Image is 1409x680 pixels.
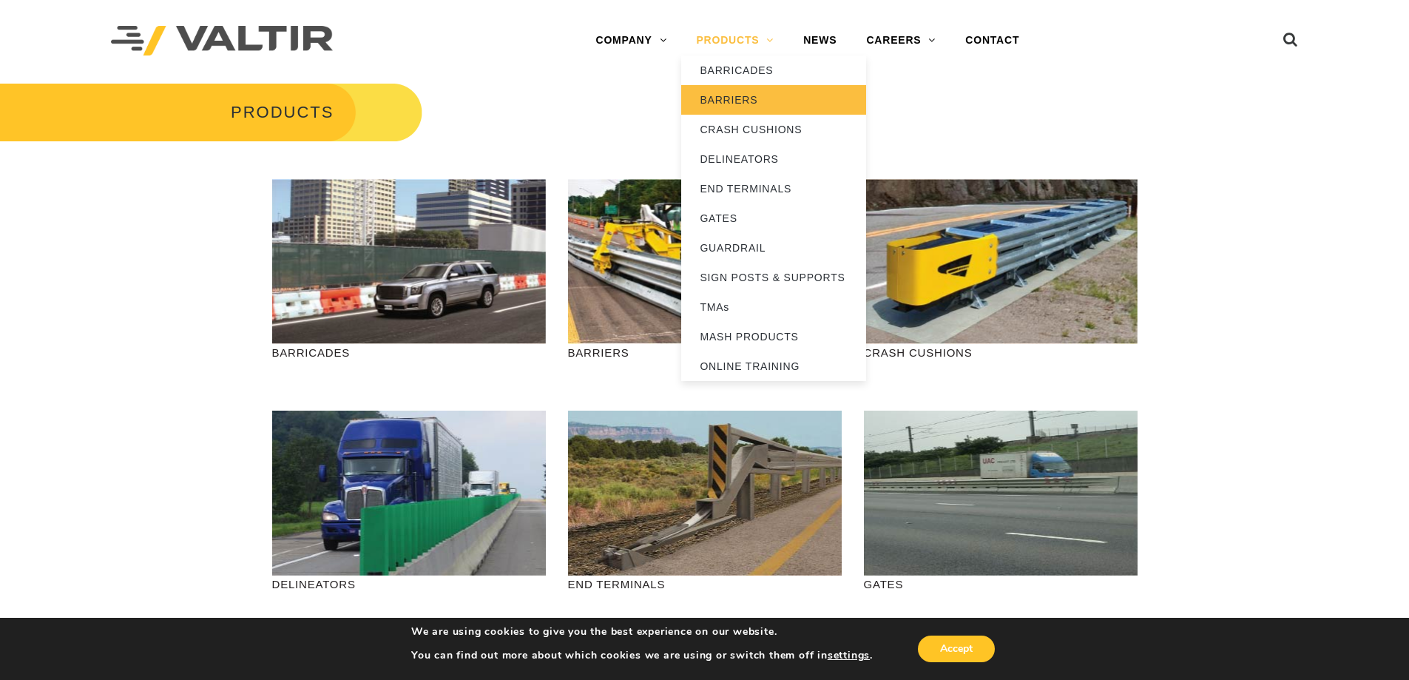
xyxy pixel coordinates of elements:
p: We are using cookies to give you the best experience on our website. [411,625,873,639]
p: GATES [864,576,1138,593]
a: ONLINE TRAINING [681,351,866,381]
a: COMPANY [581,26,681,55]
a: BARRIERS [681,85,866,115]
a: CONTACT [950,26,1034,55]
p: DELINEATORS [272,576,546,593]
p: BARRICADES [272,344,546,361]
a: PRODUCTS [681,26,788,55]
p: END TERMINALS [568,576,842,593]
a: GUARDRAIL [681,233,866,263]
a: BARRICADES [681,55,866,85]
a: MASH PRODUCTS [681,322,866,351]
img: Valtir [111,26,333,56]
a: CRASH CUSHIONS [681,115,866,144]
p: CRASH CUSHIONS [864,344,1138,361]
button: Accept [918,636,995,662]
a: NEWS [788,26,851,55]
button: settings [828,649,870,662]
a: SIGN POSTS & SUPPORTS [681,263,866,292]
a: DELINEATORS [681,144,866,174]
a: TMAs [681,292,866,322]
p: You can find out more about which cookies we are using or switch them off in . [411,649,873,662]
a: END TERMINALS [681,174,866,203]
p: BARRIERS [568,344,842,361]
a: GATES [681,203,866,233]
a: CAREERS [851,26,950,55]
